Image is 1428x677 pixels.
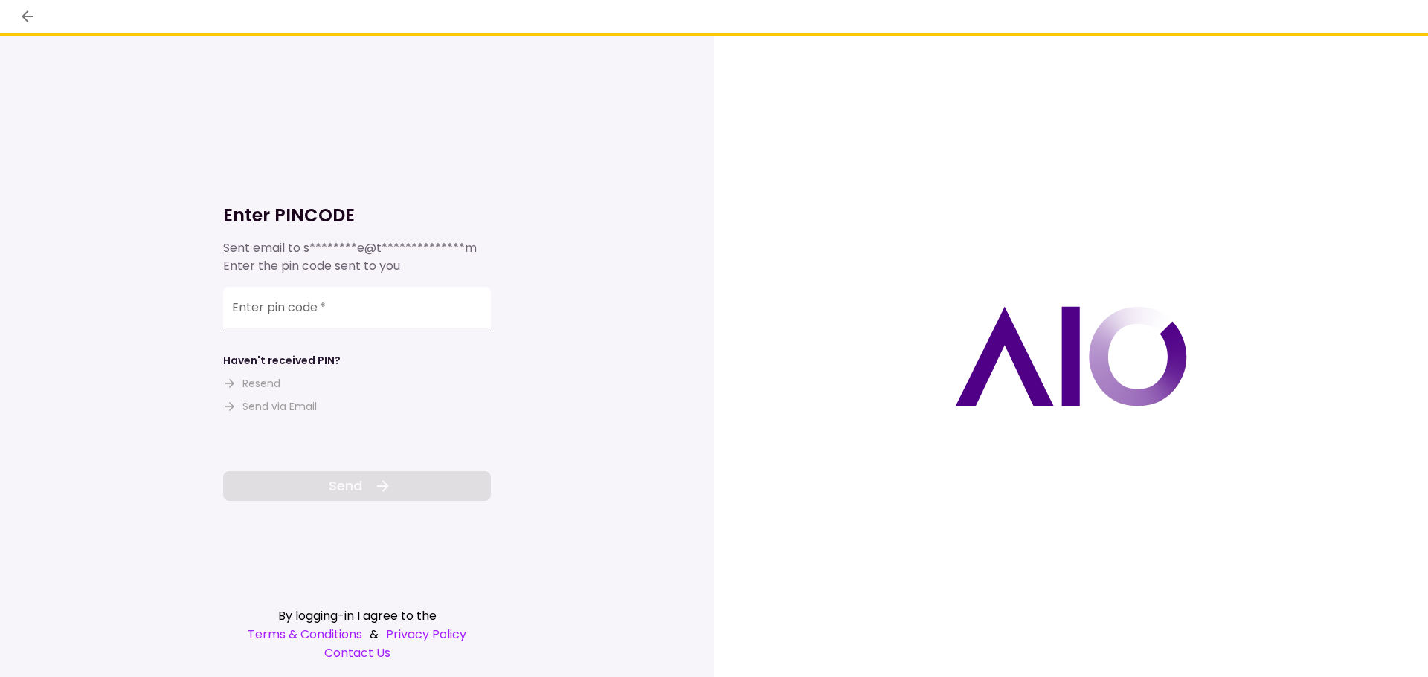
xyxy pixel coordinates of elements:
span: Send [329,476,362,496]
div: Haven't received PIN? [223,353,341,369]
a: Contact Us [223,644,491,662]
button: Send via Email [223,399,317,415]
button: back [15,4,40,29]
a: Terms & Conditions [248,625,362,644]
button: Send [223,471,491,501]
div: Sent email to Enter the pin code sent to you [223,239,491,275]
div: & [223,625,491,644]
h1: Enter PINCODE [223,204,491,227]
button: Resend [223,376,280,392]
img: AIO logo [955,306,1187,406]
a: Privacy Policy [386,625,466,644]
div: By logging-in I agree to the [223,606,491,625]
